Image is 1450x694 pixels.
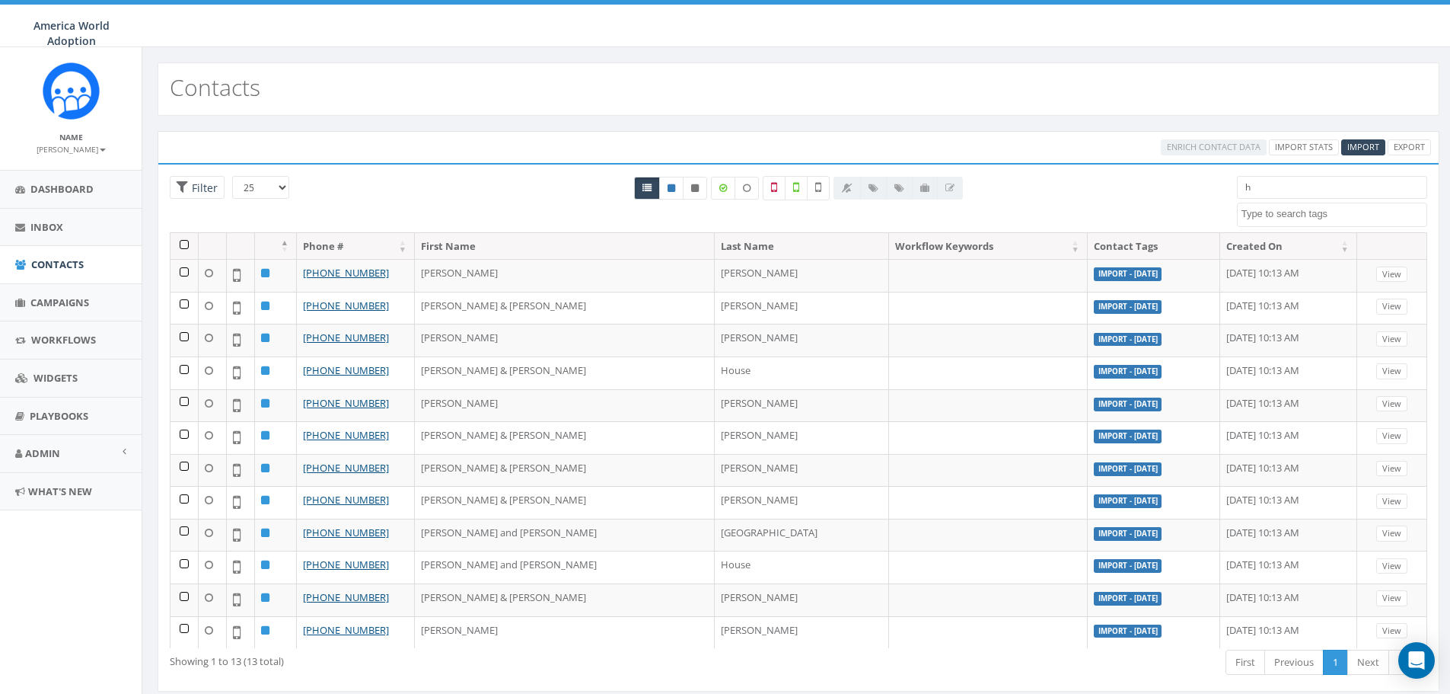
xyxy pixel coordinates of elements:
[1323,650,1348,675] a: 1
[668,184,675,193] i: This phone number is subscribed and will receive texts.
[715,551,889,584] td: House
[303,493,389,507] a: [PHONE_NUMBER]
[1220,584,1357,616] td: [DATE] 10:13 AM
[33,371,78,385] span: Widgets
[763,176,786,200] label: Not a Mobile
[1094,333,1162,347] label: Import - [DATE]
[43,62,100,120] img: Rally_Corp_Icon.png
[1094,592,1162,606] label: Import - [DATE]
[1220,259,1357,292] td: [DATE] 10:13 AM
[1094,494,1162,508] label: Import - [DATE]
[1241,207,1426,221] textarea: Search
[1376,526,1407,542] a: View
[1376,396,1407,412] a: View
[415,421,715,454] td: [PERSON_NAME] & [PERSON_NAME]
[170,75,260,100] h2: Contacts
[889,233,1088,260] th: Workflow Keywords: activate to sort column ascending
[1220,616,1357,649] td: [DATE] 10:13 AM
[303,461,389,475] a: [PHONE_NUMBER]
[415,551,715,584] td: [PERSON_NAME] and [PERSON_NAME]
[1220,389,1357,422] td: [DATE] 10:13 AM
[1269,139,1339,155] a: Import Stats
[1220,486,1357,519] td: [DATE] 10:13 AM
[303,299,389,312] a: [PHONE_NUMBER]
[715,616,889,649] td: [PERSON_NAME]
[30,182,94,196] span: Dashboard
[1341,139,1385,155] a: Import
[1088,233,1220,260] th: Contact Tags
[303,363,389,377] a: [PHONE_NUMBER]
[1220,519,1357,552] td: [DATE] 10:13 AM
[25,446,60,460] span: Admin
[303,526,389,539] a: [PHONE_NUMBER]
[1094,625,1162,638] label: Import - [DATE]
[1094,559,1162,573] label: Import - [DATE]
[715,389,889,422] td: [PERSON_NAME]
[715,519,889,552] td: [GEOGRAPHIC_DATA]
[1225,650,1265,675] a: First
[735,177,759,200] label: Data not Enriched
[415,454,715,487] td: [PERSON_NAME] & [PERSON_NAME]
[1220,421,1357,454] td: [DATE] 10:13 AM
[1347,650,1389,675] a: Next
[1220,324,1357,357] td: [DATE] 10:13 AM
[1376,267,1407,283] a: View
[415,259,715,292] td: [PERSON_NAME]
[683,177,707,200] a: Opted Out
[31,257,84,271] span: Contacts
[1094,267,1162,281] label: Import - [DATE]
[303,558,389,571] a: [PHONE_NUMBER]
[715,421,889,454] td: [PERSON_NAME]
[715,454,889,487] td: [PERSON_NAME]
[1094,398,1162,411] label: Import - [DATE]
[807,176,830,200] label: Not Validated
[303,396,389,410] a: [PHONE_NUMBER]
[37,142,106,155] a: [PERSON_NAME]
[691,184,699,193] i: This phone number is unsubscribed and has opted-out of all texts.
[1388,139,1431,155] a: Export
[1094,527,1162,541] label: Import - [DATE]
[715,233,889,260] th: Last Name
[303,590,389,604] a: [PHONE_NUMBER]
[31,333,96,347] span: Workflows
[1376,623,1407,639] a: View
[715,584,889,616] td: [PERSON_NAME]
[1376,461,1407,477] a: View
[715,259,889,292] td: [PERSON_NAME]
[785,176,808,200] label: Validated
[1094,430,1162,443] label: Import - [DATE]
[30,220,63,234] span: Inbox
[303,623,389,637] a: [PHONE_NUMBER]
[303,428,389,442] a: [PHONE_NUMBER]
[1376,558,1407,574] a: View
[415,357,715,389] td: [PERSON_NAME] & [PERSON_NAME]
[1237,176,1427,199] input: Type to search
[1220,233,1357,260] th: Created On: activate to sort column ascending
[711,177,735,200] label: Data Enriched
[1220,292,1357,325] td: [DATE] 10:13 AM
[1094,365,1162,379] label: Import - [DATE]
[415,233,715,260] th: First Name
[303,331,389,344] a: [PHONE_NUMBER]
[1376,363,1407,379] a: View
[715,324,889,357] td: [PERSON_NAME]
[30,296,89,309] span: Campaigns
[1347,141,1379,152] span: Import
[188,181,218,195] span: Filter
[303,266,389,280] a: [PHONE_NUMBER]
[170,648,680,669] div: Showing 1 to 13 (13 total)
[1376,428,1407,444] a: View
[415,519,715,552] td: [PERSON_NAME] and [PERSON_NAME]
[1220,454,1357,487] td: [DATE] 10:13 AM
[715,292,889,325] td: [PERSON_NAME]
[1376,590,1407,606] a: View
[1347,141,1379,152] span: CSV files only
[1376,494,1407,510] a: View
[1220,357,1357,389] td: [DATE] 10:13 AM
[170,176,225,200] span: Advance Filter
[415,584,715,616] td: [PERSON_NAME] & [PERSON_NAME]
[33,18,110,48] span: America World Adoption
[415,292,715,325] td: [PERSON_NAME] & [PERSON_NAME]
[37,144,106,155] small: [PERSON_NAME]
[634,177,660,200] a: All contacts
